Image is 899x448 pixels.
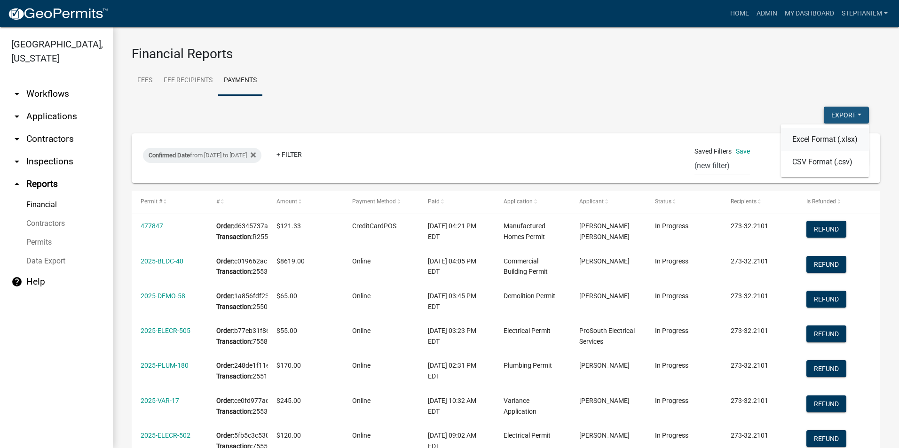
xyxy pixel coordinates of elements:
span: In Progress [655,362,688,369]
b: Transaction: [216,408,252,415]
a: My Dashboard [781,5,838,23]
wm-modal-confirm: Refund Payment [806,401,846,408]
wm-modal-confirm: Refund Payment [806,261,846,269]
a: Home [726,5,753,23]
span: Nicholaus Meyers [579,432,630,439]
span: Jordan Bearden [579,362,630,369]
span: Status [655,198,671,205]
a: Save [736,147,750,155]
div: 1a856fdf23e8499c91125442c55079de 255029056716 [216,291,259,312]
datatable-header-cell: # [207,191,268,213]
a: 2025-ELECR-502 [141,432,190,439]
a: Fees [132,66,158,96]
div: [DATE] 04:21 PM EDT [428,221,486,242]
span: Is Refunded [806,198,836,205]
div: [DATE] 03:45 PM EDT [428,291,486,312]
a: 2025-VAR-17 [141,397,179,404]
span: Applicant [579,198,604,205]
b: Order: [216,257,234,265]
i: arrow_drop_down [11,133,23,145]
span: # [216,198,220,205]
div: from [DATE] to [DATE] [143,148,261,163]
div: b77eb31f8689469a955c068a5cce1055 755826055403 [216,325,259,347]
span: Online [352,397,371,404]
i: arrow_drop_down [11,111,23,122]
i: arrow_drop_down [11,156,23,167]
datatable-header-cell: Permit # [132,191,207,213]
wm-modal-confirm: Refund Payment [806,296,846,303]
wm-modal-confirm: Refund Payment [806,366,846,373]
span: Amount [276,198,297,205]
a: 2025-DEMO-58 [141,292,185,300]
datatable-header-cell: Amount [268,191,343,213]
span: Electrical Permit [504,432,551,439]
wm-modal-confirm: Refund Payment [806,435,846,443]
span: Commercial Building Permit [504,257,548,276]
span: 273-32.2101 [731,327,768,334]
div: [DATE] 10:32 AM EDT [428,395,486,417]
datatable-header-cell: Is Refunded [797,191,873,213]
b: Transaction: [216,268,252,275]
a: StephanieM [838,5,891,23]
span: $170.00 [276,362,301,369]
button: CSV Format (.csv) [781,151,869,173]
div: 248de1f11e0247a3a2374cae23156f61 255156752274 [216,360,259,382]
span: Evans G. Jemison [579,222,630,240]
span: 273-32.2101 [731,257,768,265]
span: Online [352,292,371,300]
span: ProSouth Electrical Services [579,327,635,345]
button: Export [824,107,869,124]
span: Terrell [579,257,630,265]
b: Order: [216,222,234,230]
span: $55.00 [276,327,297,334]
a: + Filter [269,146,309,163]
button: Excel Format (.xlsx) [781,128,869,151]
h3: Financial Reports [132,46,880,62]
i: help [11,276,23,287]
a: 2025-PLUM-180 [141,362,189,369]
span: 273-32.2101 [731,222,768,230]
span: $65.00 [276,292,297,300]
span: Variance Application [504,397,536,415]
datatable-header-cell: Payment Method [343,191,419,213]
b: Transaction: [216,303,252,310]
span: Online [352,257,371,265]
a: Admin [753,5,781,23]
span: Plumbing Permit [504,362,552,369]
span: $121.33 [276,222,301,230]
button: Refund [806,256,846,273]
span: 273-32.2101 [731,292,768,300]
div: [DATE] 04:05 PM EDT [428,256,486,278]
button: Refund [806,291,846,308]
span: In Progress [655,397,688,404]
datatable-header-cell: Applicant [570,191,646,213]
i: arrow_drop_down [11,88,23,100]
div: [DATE] 02:31 PM EDT [428,360,486,382]
a: 2025-ELECR-505 [141,327,190,334]
a: 2025-BLDC-40 [141,257,183,265]
span: In Progress [655,327,688,334]
div: ce0fd977ad73464cae38b9bd2b5ac139 255354037955 [216,395,259,417]
button: Refund [806,360,846,377]
span: In Progress [655,257,688,265]
span: $8619.00 [276,257,305,265]
span: CreditCardPOS [352,222,396,230]
span: In Progress [655,222,688,230]
span: Manufactured Homes Permit [504,222,545,240]
span: Online [352,432,371,439]
span: 273-32.2101 [731,397,768,404]
a: Fee Recipients [158,66,218,96]
div: d6345737ac31453b9cc2158d57f8103f R255472758615 [216,221,259,242]
a: 477847 [141,222,163,230]
b: Order: [216,397,234,404]
button: Refund [806,221,846,238]
span: Electrical Permit [504,327,551,334]
datatable-header-cell: Application [495,191,570,213]
span: Confirmed Date [149,152,190,159]
b: Order: [216,432,234,439]
a: Payments [218,66,262,96]
span: Online [352,327,371,334]
span: George Emami [579,397,630,404]
span: harris [579,292,630,300]
span: Application [504,198,533,205]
